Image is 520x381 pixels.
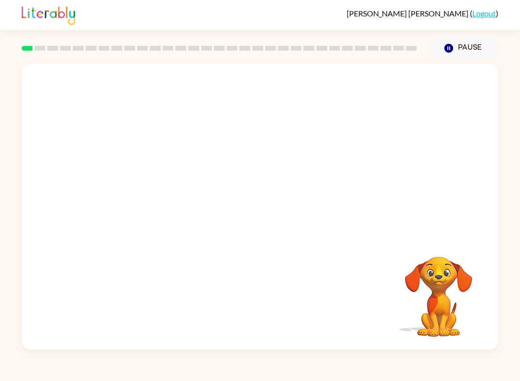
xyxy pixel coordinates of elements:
[347,9,498,18] div: ( )
[390,242,487,338] video: Your browser must support playing .mp4 files to use Literably. Please try using another browser.
[22,4,75,25] img: Literably
[347,9,470,18] span: [PERSON_NAME] [PERSON_NAME]
[472,9,496,18] a: Logout
[429,37,498,59] button: Pause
